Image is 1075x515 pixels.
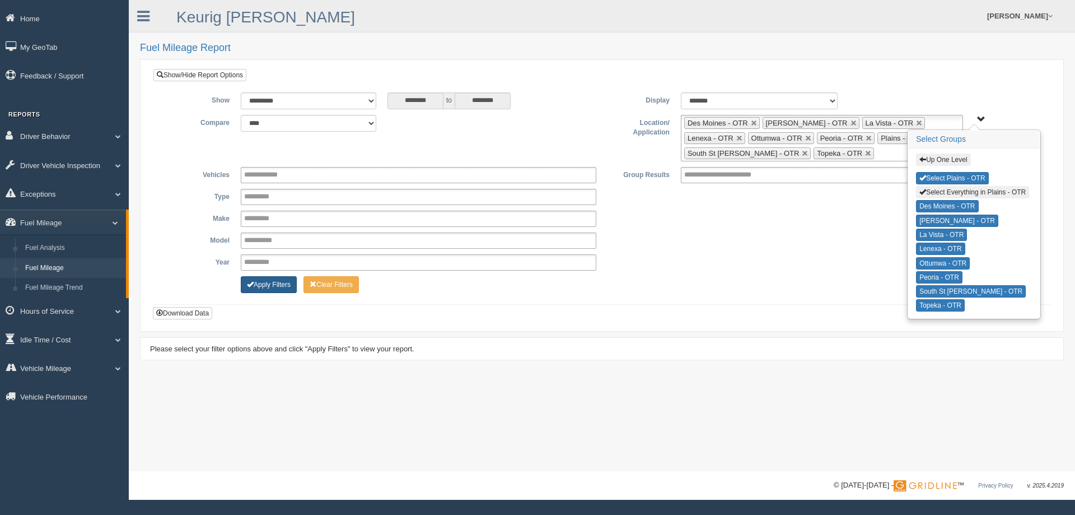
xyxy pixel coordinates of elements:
button: [PERSON_NAME] - OTR [916,215,998,227]
a: Keurig [PERSON_NAME] [176,8,355,26]
label: Group Results [602,167,675,180]
span: Ottumwa - OTR [751,134,802,142]
button: Up One Level [916,154,970,166]
label: Make [162,211,235,224]
a: Fuel Analysis [20,238,126,258]
label: Display [602,92,675,106]
button: Des Moines - OTR [916,200,978,212]
h2: Fuel Mileage Report [140,43,1064,54]
button: Change Filter Options [303,276,359,293]
span: Lenexa - OTR [688,134,733,142]
label: Type [162,189,235,202]
button: South St [PERSON_NAME] - OTR [916,285,1026,298]
span: Plains - OTR [881,134,922,142]
span: Peoria - OTR [820,134,863,142]
label: Compare [162,115,235,128]
button: Lenexa - OTR [916,243,965,255]
span: [PERSON_NAME] - OTR [766,119,848,127]
span: South St [PERSON_NAME] - OTR [688,149,799,157]
button: Select Everything in Plains - OTR [916,186,1029,198]
span: v. 2025.4.2019 [1027,482,1064,489]
span: La Vista - OTR [866,119,914,127]
button: Change Filter Options [241,276,297,293]
span: Please select your filter options above and click "Apply Filters" to view your report. [150,345,414,353]
a: Privacy Policy [978,482,1013,489]
span: to [443,92,455,109]
button: Peoria - OTR [916,271,962,284]
label: Year [162,254,235,268]
label: Show [162,92,235,106]
button: Select Plains - OTR [916,172,988,184]
a: Show/Hide Report Options [153,69,246,81]
h3: Select Groups [908,131,1040,149]
a: Fuel Mileage [20,258,126,279]
button: Ottumwa - OTR [916,257,970,270]
span: Topeka - OTR [817,149,862,157]
span: Des Moines - OTR [688,119,748,127]
label: Model [162,233,235,246]
a: Fuel Mileage Trend [20,278,126,298]
label: Location/ Application [602,115,675,138]
label: Vehicles [162,167,235,180]
img: Gridline [894,480,957,491]
div: © [DATE]-[DATE] - ™ [834,480,1064,491]
button: Download Data [153,307,212,319]
button: Topeka - OTR [916,299,965,312]
button: La Vista - OTR [916,229,967,241]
